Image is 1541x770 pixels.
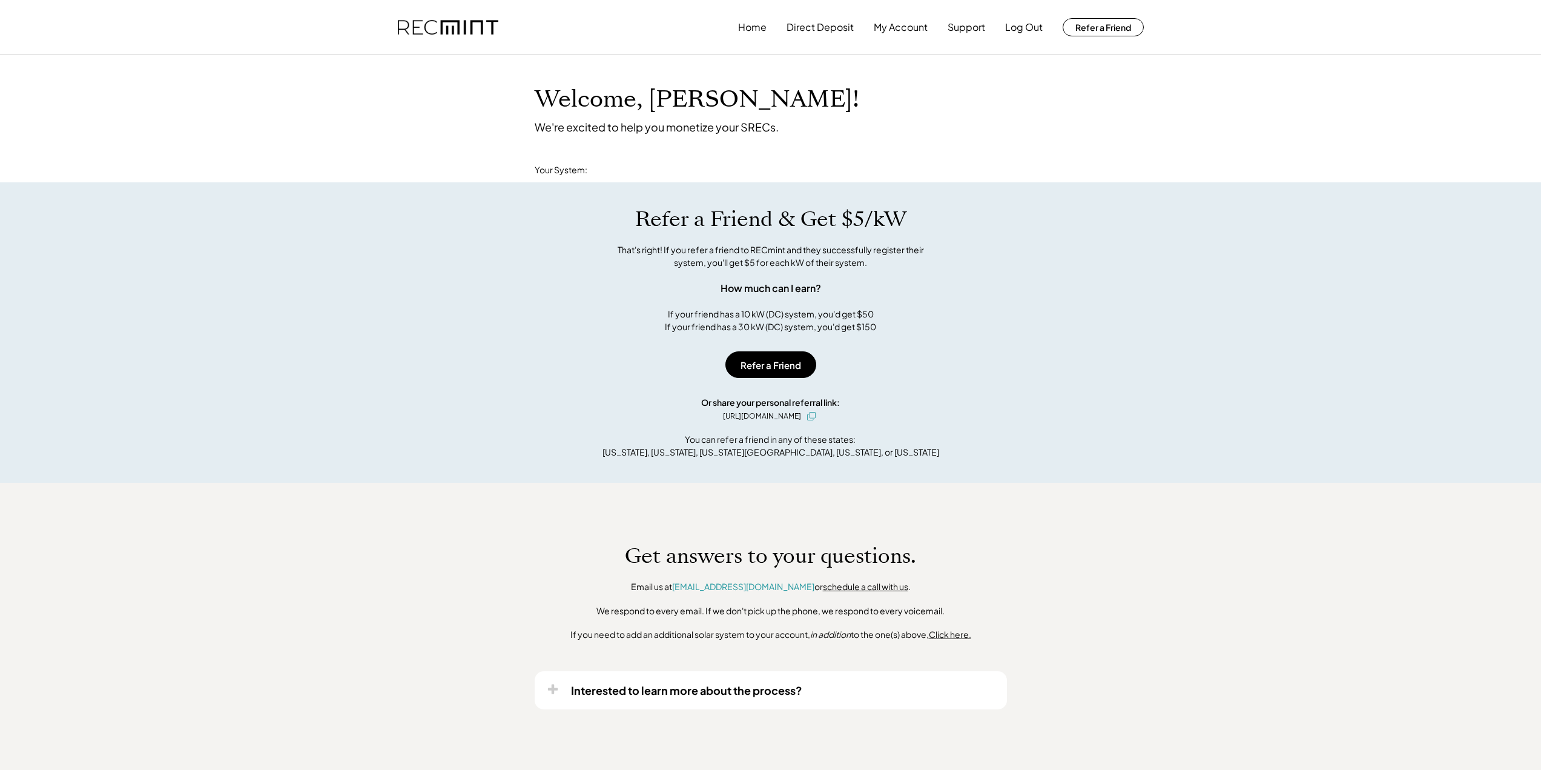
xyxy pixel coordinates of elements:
[810,629,851,640] em: in addition
[596,605,945,617] div: We respond to every email. If we don't pick up the phone, we respond to every voicemail.
[635,207,906,232] h1: Refer a Friend & Get $5/kW
[1063,18,1144,36] button: Refer a Friend
[874,15,928,39] button: My Account
[398,20,498,35] img: recmint-logotype%403x.png
[725,351,816,378] button: Refer a Friend
[723,411,801,422] div: [URL][DOMAIN_NAME]
[929,629,971,640] u: Click here.
[701,396,840,409] div: Or share your personal referral link:
[948,15,985,39] button: Support
[672,581,814,592] a: [EMAIL_ADDRESS][DOMAIN_NAME]
[665,308,876,333] div: If your friend has a 10 kW (DC) system, you'd get $50 If your friend has a 30 kW (DC) system, you...
[787,15,854,39] button: Direct Deposit
[571,683,802,697] div: Interested to learn more about the process?
[604,244,937,269] div: That's right! If you refer a friend to RECmint and they successfully register their system, you'l...
[535,164,587,176] div: Your System:
[625,543,916,569] h1: Get answers to your questions.
[535,85,859,114] h1: Welcome, [PERSON_NAME]!
[804,409,819,423] button: click to copy
[535,120,779,134] div: We're excited to help you monetize your SRECs.
[823,581,908,592] a: schedule a call with us
[1005,15,1043,39] button: Log Out
[602,433,939,459] div: You can refer a friend in any of these states: [US_STATE], [US_STATE], [US_STATE][GEOGRAPHIC_DATA...
[738,15,767,39] button: Home
[721,281,821,296] div: How much can I earn?
[570,629,971,641] div: If you need to add an additional solar system to your account, to the one(s) above,
[631,581,911,593] div: Email us at or .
